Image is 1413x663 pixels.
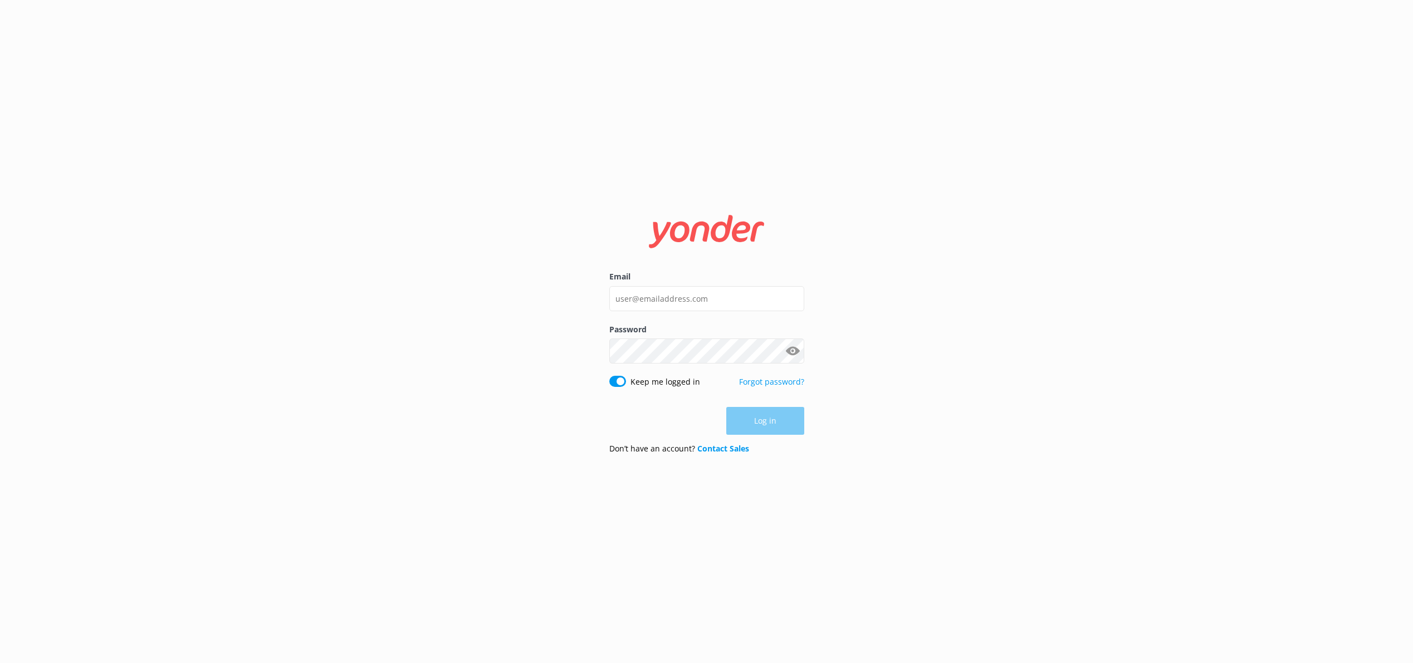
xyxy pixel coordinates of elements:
[739,376,804,387] a: Forgot password?
[630,376,700,388] label: Keep me logged in
[609,286,804,311] input: user@emailaddress.com
[609,271,804,283] label: Email
[697,443,749,454] a: Contact Sales
[782,340,804,362] button: Show password
[609,323,804,336] label: Password
[609,443,749,455] p: Don’t have an account?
